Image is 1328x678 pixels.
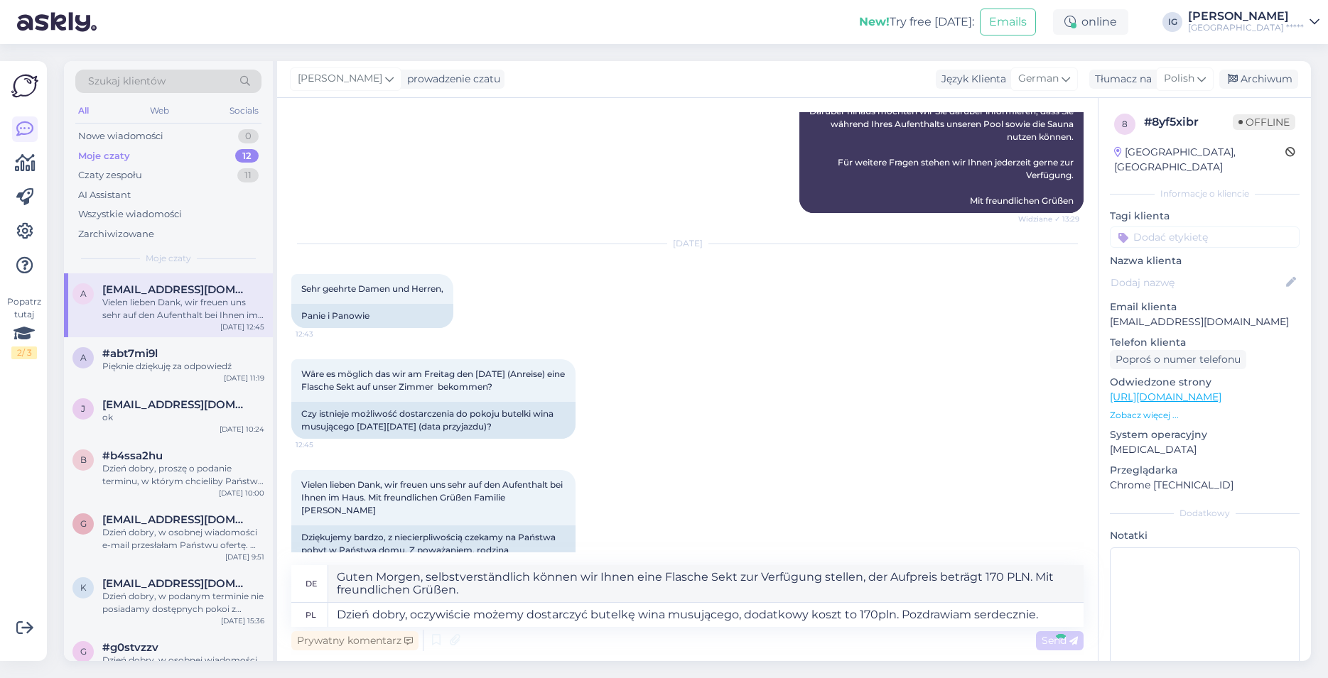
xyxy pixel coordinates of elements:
input: Dodaj nazwę [1111,275,1283,290]
div: IG [1162,12,1182,32]
div: [PERSON_NAME] [1188,11,1304,22]
div: Dzień dobry, proszę o podanie terminu, w którym chcieliby Państwo nas odwiedzić, jak i ilości osó... [102,462,264,488]
span: Wäre es möglich das wir am Freitag den [DATE] (Anreise) eine Flasche Sekt auf unser Zimmer bekommen? [301,368,567,392]
span: #b4ssa2hu [102,449,163,462]
span: b [80,454,87,465]
div: Popatrz tutaj [11,295,37,359]
span: Polish [1164,71,1194,87]
p: Notatki [1110,528,1300,543]
span: 12:45 [296,439,349,450]
div: 12 [235,149,259,163]
span: Vielen lieben Dank, wir freuen uns sehr auf den Aufenthalt bei Ihnen im Haus. Mit freundlichen Gr... [301,479,565,515]
span: j [81,403,85,414]
span: jaroszbartosz1992@gmail.com [102,398,250,411]
div: Panie i Panowie [291,304,453,328]
div: [DATE] 10:24 [220,424,264,434]
span: g [80,646,87,657]
div: Pięknie dziękuję za odpowiedź [102,360,264,373]
span: Szukaj klientów [88,74,166,89]
p: System operacyjny [1110,427,1300,442]
p: Zobacz więcej ... [1110,409,1300,422]
p: Email klienta [1110,300,1300,315]
div: ok [102,411,264,424]
p: [MEDICAL_DATA] [1110,442,1300,457]
div: Język Klienta [936,72,1006,87]
div: [GEOGRAPHIC_DATA], [GEOGRAPHIC_DATA] [1114,145,1285,175]
button: Emails [980,9,1036,35]
span: krystynakwietniewska@o2.pl [102,577,250,590]
img: Askly Logo [11,72,38,99]
a: [URL][DOMAIN_NAME] [1110,390,1221,403]
div: Moje czaty [78,149,130,163]
span: appeltsteve@web.de [102,283,250,296]
div: [DATE] 12:45 [220,322,264,332]
span: a [80,288,87,299]
span: goofy18@onet.eu [102,513,250,526]
div: 0 [238,129,259,143]
div: Nowe wiadomości [78,129,163,143]
span: #g0stvzzv [102,641,158,654]
div: Dzień dobry, w osobnej wiadomości e-mail przesłałam Państwu ofertę. W przypadku pytań pozostaję d... [102,526,264,552]
div: Vielen lieben Dank, wir freuen uns sehr auf den Aufenthalt bei Ihnen im Haus. Mit freundlichen Gr... [102,296,264,322]
div: [DATE] 10:00 [219,488,264,498]
div: online [1053,9,1128,35]
div: Dodatkowy [1110,507,1300,520]
div: [DATE] 15:36 [221,616,264,626]
p: Przeglądarka [1110,463,1300,478]
span: 12:43 [296,329,349,339]
a: [PERSON_NAME][GEOGRAPHIC_DATA] ***** [1188,11,1319,33]
div: Dzień dobry, w podanym terminie nie posiadamy dostępnych pokoi z widokiem na morze. Mogę zapropon... [102,590,264,616]
span: Moje czaty [146,252,191,265]
div: [DATE] [291,237,1084,250]
div: # 8yf5xibr [1144,114,1233,131]
div: [DATE] 9:51 [225,552,264,562]
div: Wszystkie wiadomości [78,207,182,222]
div: Informacje o kliencie [1110,187,1300,200]
span: Sehr geehrte Damen und Herren, [301,283,443,294]
span: g [80,518,87,529]
div: Czaty zespołu [78,168,142,182]
input: Dodać etykietę [1110,226,1300,248]
div: Try free [DATE]: [859,13,974,31]
span: a [80,352,87,363]
span: k [80,582,87,593]
div: AI Assistant [78,188,131,202]
span: Offline [1233,114,1295,130]
div: [DATE] 11:19 [224,373,264,383]
div: prowadzenie czatu [401,72,500,87]
div: Socials [227,102,261,120]
div: Dziękujemy bardzo, z niecierpliwością czekamy na Państwa pobyt w Państwa domu. Z poważaniem, rodz... [291,525,576,575]
span: 8 [1122,119,1128,129]
span: #abt7mi9l [102,347,158,360]
div: Zarchiwizowane [78,227,154,241]
p: Odwiedzone strony [1110,375,1300,390]
b: New! [859,15,890,28]
p: Chrome [TECHNICAL_ID] [1110,478,1300,493]
div: Tłumacz na [1089,72,1152,87]
span: [PERSON_NAME] [298,71,382,87]
div: Web [147,102,172,120]
p: Tagi klienta [1110,209,1300,224]
span: German [1018,71,1059,87]
span: Widziane ✓ 13:29 [1018,214,1079,224]
p: Telefon klienta [1110,335,1300,350]
p: [EMAIL_ADDRESS][DOMAIN_NAME] [1110,315,1300,329]
div: Archiwum [1219,70,1298,89]
div: All [75,102,92,120]
div: Poproś o numer telefonu [1110,350,1246,369]
div: 11 [237,168,259,182]
div: 2 / 3 [11,346,37,359]
p: Nazwa klienta [1110,253,1300,268]
div: Czy istnieje możliwość dostarczenia do pokoju butelki wina musującego [DATE][DATE] (data przyjazdu)? [291,402,576,439]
